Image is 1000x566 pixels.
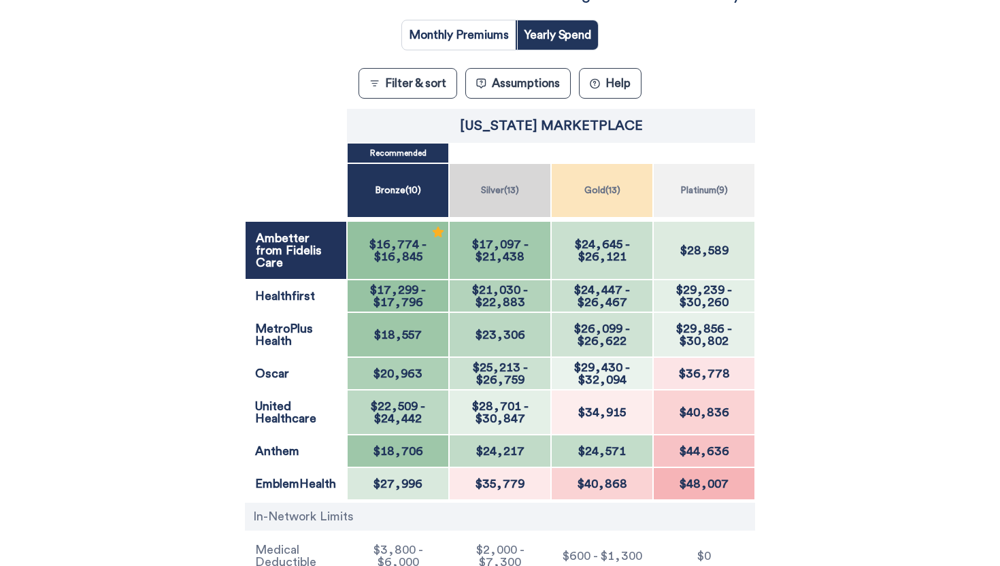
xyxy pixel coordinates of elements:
[471,478,529,490] span: $35,779
[473,361,520,373] span: $25,213
[476,373,524,386] span: $26,759
[574,322,622,335] span: $26,099
[520,544,524,556] span: -
[601,550,642,562] span: $1,300
[369,238,419,250] span: $16,774
[255,445,337,457] p: Anthem
[625,284,630,296] span: -
[524,400,529,412] span: -
[676,284,724,296] span: $29,239
[578,296,627,308] span: $26,467
[255,367,337,380] p: Oscar
[422,238,427,250] span: -
[625,361,630,373] span: -
[574,284,622,296] span: $24,447
[460,119,643,133] p: New York Marketplace
[676,478,733,490] span: $48,007
[676,322,724,335] span: $29,856
[369,367,427,380] span: $20,963
[579,68,641,99] button: ?Help
[472,400,521,412] span: $28,701
[418,544,423,556] span: -
[523,361,528,373] span: -
[256,232,336,269] p: Ambetter from Fidelis Care
[680,186,728,195] p: Platinum ( 9 )
[472,445,529,457] span: $24,217
[374,250,422,263] span: $16,845
[693,550,715,562] span: $0
[573,478,631,490] span: $40,868
[370,329,426,341] span: $18,557
[593,80,597,87] text: ?
[370,284,418,296] span: $17,299
[574,406,630,418] span: $34,915
[373,296,423,308] span: $17,796
[369,478,427,490] span: $27,996
[359,68,457,99] button: Filter & sort
[369,445,427,457] span: $18,706
[472,284,520,296] span: $21,030
[593,550,598,562] span: -
[370,149,427,157] p: Recommended
[421,284,426,296] span: -
[676,244,733,256] span: $28,589
[584,186,620,195] p: Gold ( 13 )
[727,284,732,296] span: -
[373,544,416,556] span: $3,800
[680,296,729,308] span: $30,260
[255,322,337,347] p: MetroPlus Health
[476,296,525,308] span: $22,883
[465,68,571,99] button: Assumptions
[523,284,528,296] span: -
[578,373,627,386] span: $32,094
[675,367,734,380] span: $36,778
[625,322,630,335] span: -
[578,335,627,347] span: $26,622
[255,478,337,490] p: EmblemHealth
[476,250,524,263] span: $21,438
[727,322,732,335] span: -
[625,238,630,250] span: -
[420,400,425,412] span: -
[472,238,521,250] span: $17,097
[481,186,519,195] p: Silver ( 13 )
[574,445,630,457] span: $24,571
[371,400,418,412] span: $22,509
[471,329,529,341] span: $23,306
[676,445,733,457] span: $44,636
[524,238,529,250] span: -
[476,412,525,424] span: $30,847
[375,186,421,195] p: Bronze ( 10 )
[578,250,627,263] span: $26,121
[574,361,622,373] span: $29,430
[575,238,622,250] span: $24,645
[255,290,337,302] p: Healthfirst
[374,412,422,424] span: $24,442
[680,335,729,347] span: $30,802
[563,550,590,562] span: $600
[245,503,755,531] div: In-Network Limits
[255,400,337,424] p: United Healthcare
[676,406,733,418] span: $40,836
[476,544,517,556] span: $2,000
[431,225,445,244] div: Recommended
